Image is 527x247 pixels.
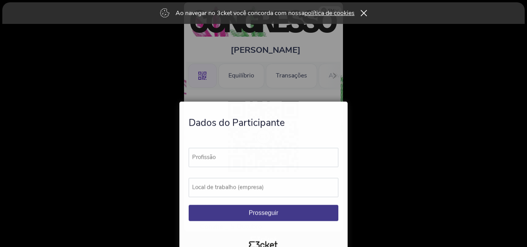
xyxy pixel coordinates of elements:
[192,175,264,183] font: Local de trabalho (empresa)
[249,202,278,208] font: Prosseguir
[304,9,355,17] a: política de cookies
[189,197,338,213] button: Prosseguir
[189,108,285,121] font: Dados do Participante
[176,9,304,17] font: Ao navegar no 3cket você concorda com nossa
[192,145,216,153] font: Profissão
